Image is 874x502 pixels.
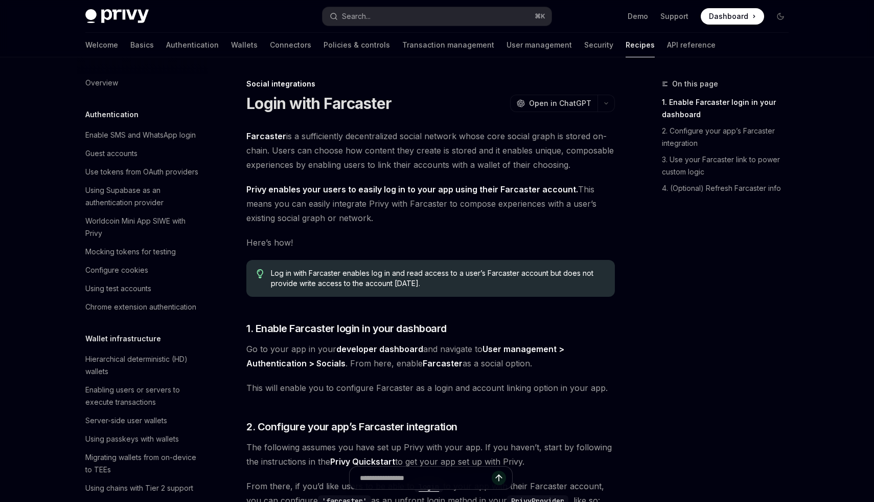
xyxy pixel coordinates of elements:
[660,11,688,21] a: Support
[662,151,797,180] a: 3. Use your Farcaster link to power custom logic
[423,358,463,368] strong: Farcaster
[246,184,578,194] strong: Privy enables your users to easily log in to your app using their Farcaster account.
[271,268,605,289] span: Log in with Farcaster enables log in and read access to a user’s Farcaster account but does not p...
[85,184,202,209] div: Using Supabase as an authentication provider
[246,131,286,142] a: Farcaster
[342,10,371,23] div: Search...
[246,182,615,225] span: This means you can easily integrate Privy with Farcaster to compose experiences with a user’s exi...
[492,471,506,485] button: Send message
[662,180,797,197] a: 4. (Optional) Refresh Farcaster info
[77,479,208,497] a: Using chains with Tier 2 support
[85,301,196,313] div: Chrome extension authentication
[662,94,797,123] a: 1. Enable Farcaster login in your dashboard
[85,333,161,345] h5: Wallet infrastructure
[77,298,208,316] a: Chrome extension authentication
[257,269,264,278] svg: Tip
[77,181,208,212] a: Using Supabase as an authentication provider
[246,79,615,89] div: Social integrations
[584,33,613,57] a: Security
[85,264,148,276] div: Configure cookies
[701,8,764,25] a: Dashboard
[77,261,208,279] a: Configure cookies
[507,33,572,57] a: User management
[510,95,597,112] button: Open in ChatGPT
[85,482,193,494] div: Using chains with Tier 2 support
[246,94,392,113] h1: Login with Farcaster
[85,215,202,239] div: Worldcoin Mini App SIWE with Privy
[323,7,551,26] button: Search...⌘K
[324,33,390,57] a: Policies & controls
[672,78,718,90] span: On this page
[246,131,286,141] strong: Farcaster
[77,126,208,144] a: Enable SMS and WhatsApp login
[85,9,149,24] img: dark logo
[85,147,137,160] div: Guest accounts
[85,282,151,295] div: Using test accounts
[85,108,139,121] h5: Authentication
[77,163,208,181] a: Use tokens from OAuth providers
[231,33,258,57] a: Wallets
[330,456,395,467] a: Privy Quickstart
[246,235,615,250] span: Here’s how!
[166,33,219,57] a: Authentication
[709,11,748,21] span: Dashboard
[246,440,615,469] span: The following assumes you have set up Privy with your app. If you haven’t, start by following the...
[85,353,202,378] div: Hierarchical deterministic (HD) wallets
[77,350,208,381] a: Hierarchical deterministic (HD) wallets
[77,243,208,261] a: Mocking tokens for testing
[77,448,208,479] a: Migrating wallets from on-device to TEEs
[77,430,208,448] a: Using passkeys with wallets
[85,451,202,476] div: Migrating wallets from on-device to TEEs
[246,381,615,395] span: This will enable you to configure Farcaster as a login and account linking option in your app.
[85,166,198,178] div: Use tokens from OAuth providers
[330,456,395,467] strong: Privy Quickstart
[85,246,176,258] div: Mocking tokens for testing
[246,129,615,172] span: is a sufficiently decentralized social network whose core social graph is stored on-chain. Users ...
[85,414,167,427] div: Server-side user wallets
[529,98,591,108] span: Open in ChatGPT
[130,33,154,57] a: Basics
[77,411,208,430] a: Server-side user wallets
[626,33,655,57] a: Recipes
[667,33,716,57] a: API reference
[246,321,447,336] span: 1. Enable Farcaster login in your dashboard
[772,8,789,25] button: Toggle dark mode
[246,420,457,434] span: 2. Configure your app’s Farcaster integration
[77,212,208,243] a: Worldcoin Mini App SIWE with Privy
[77,144,208,163] a: Guest accounts
[85,129,196,141] div: Enable SMS and WhatsApp login
[336,344,423,355] a: developer dashboard
[85,433,179,445] div: Using passkeys with wallets
[270,33,311,57] a: Connectors
[535,12,545,20] span: ⌘ K
[85,384,202,408] div: Enabling users or servers to execute transactions
[628,11,648,21] a: Demo
[85,33,118,57] a: Welcome
[77,74,208,92] a: Overview
[85,77,118,89] div: Overview
[77,381,208,411] a: Enabling users or servers to execute transactions
[662,123,797,151] a: 2. Configure your app’s Farcaster integration
[402,33,494,57] a: Transaction management
[77,279,208,298] a: Using test accounts
[246,342,615,370] span: Go to your app in your and navigate to . From here, enable as a social option.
